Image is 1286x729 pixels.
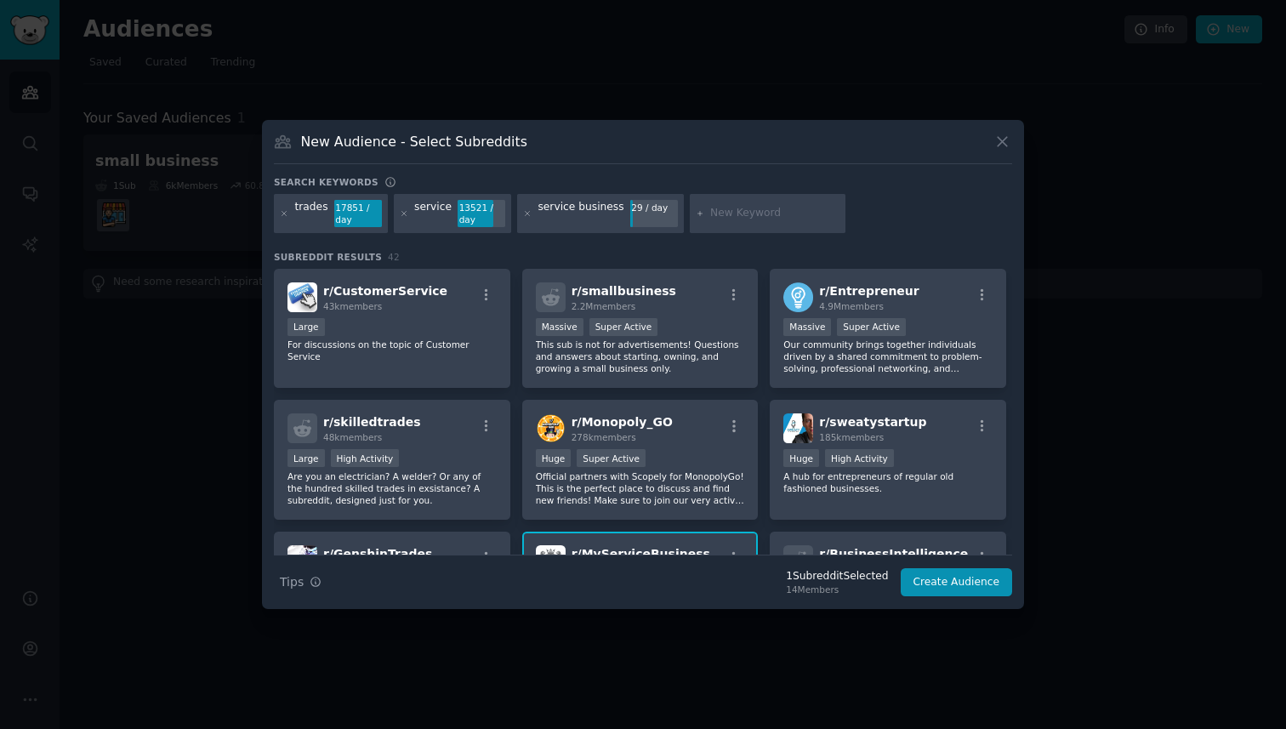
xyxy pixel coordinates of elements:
[536,545,566,575] img: MyServiceBusiness
[710,206,839,221] input: New Keyword
[572,284,676,298] span: r/ smallbusiness
[783,413,813,443] img: sweatystartup
[323,301,382,311] span: 43k members
[287,339,497,362] p: For discussions on the topic of Customer Service
[287,449,325,467] div: Large
[786,569,888,584] div: 1 Subreddit Selected
[334,200,382,227] div: 17851 / day
[538,200,623,227] div: service business
[458,200,505,227] div: 13521 / day
[280,573,304,591] span: Tips
[323,284,447,298] span: r/ CustomerService
[825,449,894,467] div: High Activity
[295,200,328,227] div: trades
[287,470,497,506] p: Are you an electrician? A welder? Or any of the hundred skilled trades in exsistance? A subreddit...
[536,318,583,336] div: Massive
[572,432,636,442] span: 278k members
[287,545,317,575] img: GenshinTrades
[783,339,993,374] p: Our community brings together individuals driven by a shared commitment to problem-solving, profe...
[783,449,819,467] div: Huge
[819,415,926,429] span: r/ sweatystartup
[301,133,527,151] h3: New Audience - Select Subreddits
[819,301,884,311] span: 4.9M members
[536,339,745,374] p: This sub is not for advertisements! Questions and answers about starting, owning, and growing a s...
[589,318,658,336] div: Super Active
[786,584,888,595] div: 14 Members
[783,318,831,336] div: Massive
[323,432,382,442] span: 48k members
[572,415,673,429] span: r/ Monopoly_GO
[287,318,325,336] div: Large
[536,413,566,443] img: Monopoly_GO
[274,567,327,597] button: Tips
[323,415,420,429] span: r/ skilledtrades
[274,251,382,263] span: Subreddit Results
[536,470,745,506] p: Official partners with Scopely for MonopolyGo! This is the perfect place to discuss and find new ...
[572,547,710,561] span: r/ MyServiceBusiness
[783,470,993,494] p: A hub for entrepreneurs of regular old fashioned businesses.
[819,284,919,298] span: r/ Entrepreneur
[819,432,884,442] span: 185k members
[536,449,572,467] div: Huge
[630,200,678,215] div: 29 / day
[837,318,906,336] div: Super Active
[577,449,646,467] div: Super Active
[819,547,968,561] span: r/ BusinessIntelligence
[287,282,317,312] img: CustomerService
[274,176,378,188] h3: Search keywords
[572,301,636,311] span: 2.2M members
[323,547,432,561] span: r/ GenshinTrades
[331,449,400,467] div: High Activity
[783,282,813,312] img: Entrepreneur
[414,200,452,227] div: service
[901,568,1013,597] button: Create Audience
[388,252,400,262] span: 42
